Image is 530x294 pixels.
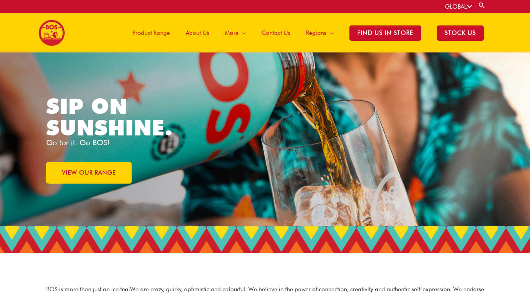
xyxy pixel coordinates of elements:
a: VIEW OUR RANGE [46,162,132,184]
a: GLOBAL [445,3,472,10]
span: VIEW OUR RANGE [62,170,116,176]
a: STOCK US [429,13,492,52]
a: Contact Us [254,13,298,52]
a: Regions [298,13,342,52]
span: Find Us in Store [349,25,421,41]
nav: Site Navigation [119,13,492,52]
span: More [225,21,239,45]
img: BOS logo finals-200px [38,20,65,46]
a: About Us [178,13,217,52]
span: Regions [306,21,326,45]
a: Find Us in Store [342,13,429,52]
a: Product Range [125,13,178,52]
span: STOCK US [437,25,484,41]
h1: SIP ON SUNSHINE. [46,96,206,139]
span: About Us [186,21,209,45]
span: Product Range [132,21,170,45]
a: More [217,13,254,52]
p: Go for it. Go BOS! [46,139,265,146]
a: Search button [478,2,486,9]
span: Contact Us [262,21,290,45]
